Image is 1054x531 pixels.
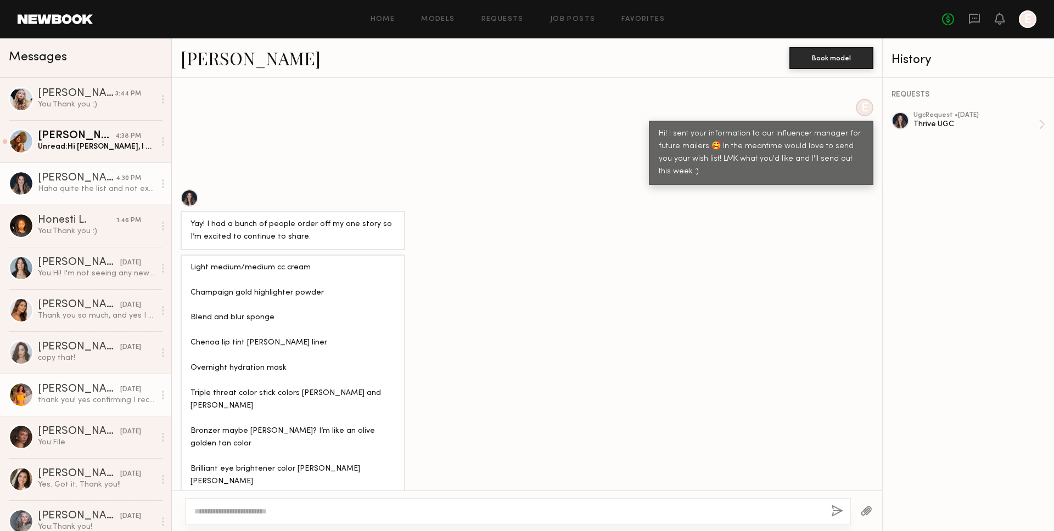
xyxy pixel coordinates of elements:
div: [PERSON_NAME] [38,468,120,479]
div: [PERSON_NAME] [38,426,120,437]
div: Yes. Got it. Thank you!! [38,479,155,490]
div: Light medium/medium cc cream Champaign gold highlighter powder Blend and blur sponge Chenoa lip t... [190,262,395,488]
div: ugc Request • [DATE] [913,112,1039,119]
div: [DATE] [120,300,141,310]
a: Favorites [621,16,665,23]
div: [PERSON_NAME] [38,300,120,310]
div: You: Thank you :) [38,226,155,236]
div: 3:44 PM [115,89,141,99]
div: [PERSON_NAME] [38,342,120,353]
a: Job Posts [550,16,596,23]
div: [PERSON_NAME] [38,131,115,142]
div: You: File [38,437,155,448]
span: Messages [9,51,67,64]
a: E [1019,10,1036,28]
div: Thrive UGC [913,119,1039,129]
div: Unread: Hi [PERSON_NAME], I have uploaded content into the drive that was emailed to me. Thank yo... [38,142,155,152]
div: Yay! I had a bunch of people order off my one story so I’m excited to continue to share. [190,218,395,244]
div: You: Hi! I'm not seeing any new content in your folder :) [38,268,155,279]
div: 4:38 PM [115,131,141,142]
div: Haha quite the list and not expecting all but those are my picks! 🥰🥰🥰 [38,184,155,194]
a: ugcRequest •[DATE]Thrive UGC [913,112,1045,137]
div: [PERSON_NAME] [38,384,120,395]
div: [PERSON_NAME] [38,511,120,522]
div: Thank you so much, and yes I received the package :). [38,310,155,321]
div: [DATE] [120,258,141,268]
div: [PERSON_NAME] [38,173,116,184]
a: [PERSON_NAME] [181,46,321,70]
div: 4:30 PM [116,173,141,184]
div: [DATE] [120,342,141,353]
div: You: Thank you :) [38,99,155,110]
div: [DATE] [120,427,141,437]
div: [PERSON_NAME] [38,257,120,268]
a: Home [371,16,395,23]
a: Requests [481,16,524,23]
div: [DATE] [120,511,141,522]
div: [DATE] [120,385,141,395]
div: [PERSON_NAME] [38,88,115,99]
a: Book model [789,53,873,62]
div: REQUESTS [892,91,1045,99]
div: thank you! yes confirming I received them :) [38,395,155,405]
div: Honesti L. [38,215,116,226]
div: History [892,54,1045,66]
div: copy that! [38,353,155,363]
div: Hi! I sent your information to our influencer manager for future mailers 🥰 In the meantime would ... [659,128,864,178]
div: [DATE] [120,469,141,479]
div: 1:46 PM [116,216,141,226]
button: Book model [789,47,873,69]
a: Models [421,16,455,23]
